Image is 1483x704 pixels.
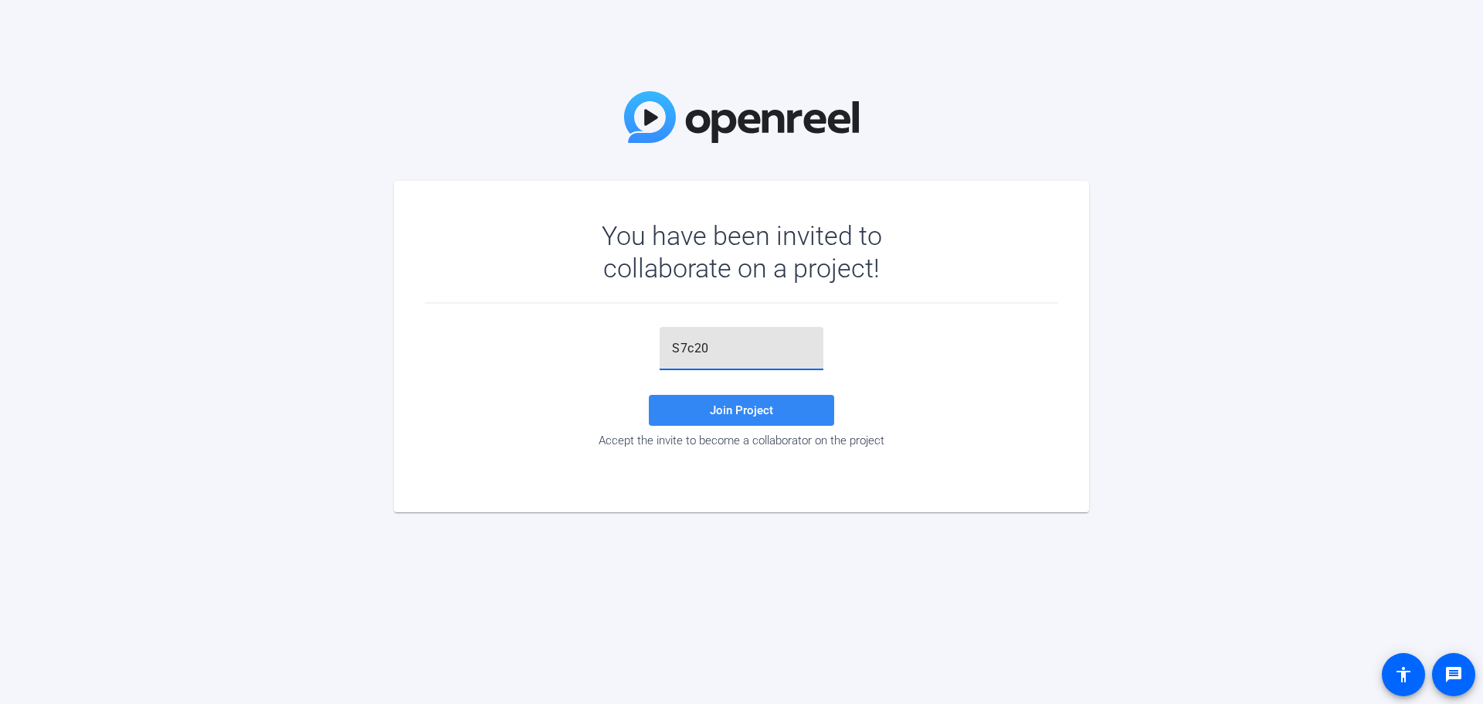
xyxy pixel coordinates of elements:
[649,395,834,426] button: Join Project
[1394,665,1413,684] mat-icon: accessibility
[557,219,927,284] div: You have been invited to collaborate on a project!
[1444,665,1463,684] mat-icon: message
[710,403,773,417] span: Join Project
[624,91,859,143] img: OpenReel Logo
[672,339,811,358] input: Password
[425,434,1058,447] div: Accept the invite to become a collaborator on the project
